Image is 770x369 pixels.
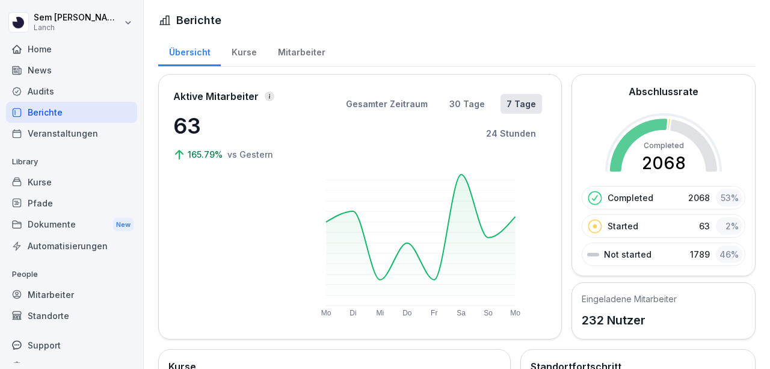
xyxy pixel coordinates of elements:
[582,293,677,305] h5: Eingeladene Mitarbeiter
[6,39,137,60] a: Home
[34,13,122,23] p: Sem [PERSON_NAME]
[716,189,742,206] div: 53 %
[173,89,259,104] p: Aktive Mitarbeiter
[377,309,384,317] text: Mi
[457,309,466,317] text: Sa
[176,12,221,28] h1: Berichte
[6,60,137,81] a: News
[629,84,698,99] h2: Abschlussrate
[402,309,412,317] text: Do
[431,309,437,317] text: Fr
[34,23,122,32] p: Lanch
[340,94,434,114] button: Gesamter Zeitraum
[6,305,137,326] a: Standorte
[6,335,137,356] div: Support
[688,191,710,204] p: 2068
[158,36,221,66] a: Übersicht
[6,123,137,144] a: Veranstaltungen
[6,81,137,102] a: Audits
[480,123,542,143] button: 24 Stunden
[6,152,137,172] p: Library
[716,217,742,235] div: 2 %
[6,235,137,256] a: Automatisierungen
[6,172,137,193] a: Kurse
[604,248,651,261] p: Not started
[188,148,225,161] p: 165.79%
[608,191,653,204] p: Completed
[227,148,273,161] p: vs Gestern
[173,110,294,142] p: 63
[511,309,521,317] text: Mo
[699,220,710,232] p: 63
[6,214,137,236] a: DokumenteNew
[321,309,331,317] text: Mo
[350,309,356,317] text: Di
[6,193,137,214] a: Pfade
[716,246,742,263] div: 46 %
[113,218,134,232] div: New
[267,36,336,66] a: Mitarbeiter
[443,94,491,114] button: 30 Tage
[221,36,267,66] a: Kurse
[690,248,710,261] p: 1789
[6,214,137,236] div: Dokumente
[582,311,677,329] p: 232 Nutzer
[6,102,137,123] a: Berichte
[500,94,542,114] button: 7 Tage
[608,220,638,232] p: Started
[484,309,493,317] text: So
[6,265,137,284] p: People
[6,284,137,305] a: Mitarbeiter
